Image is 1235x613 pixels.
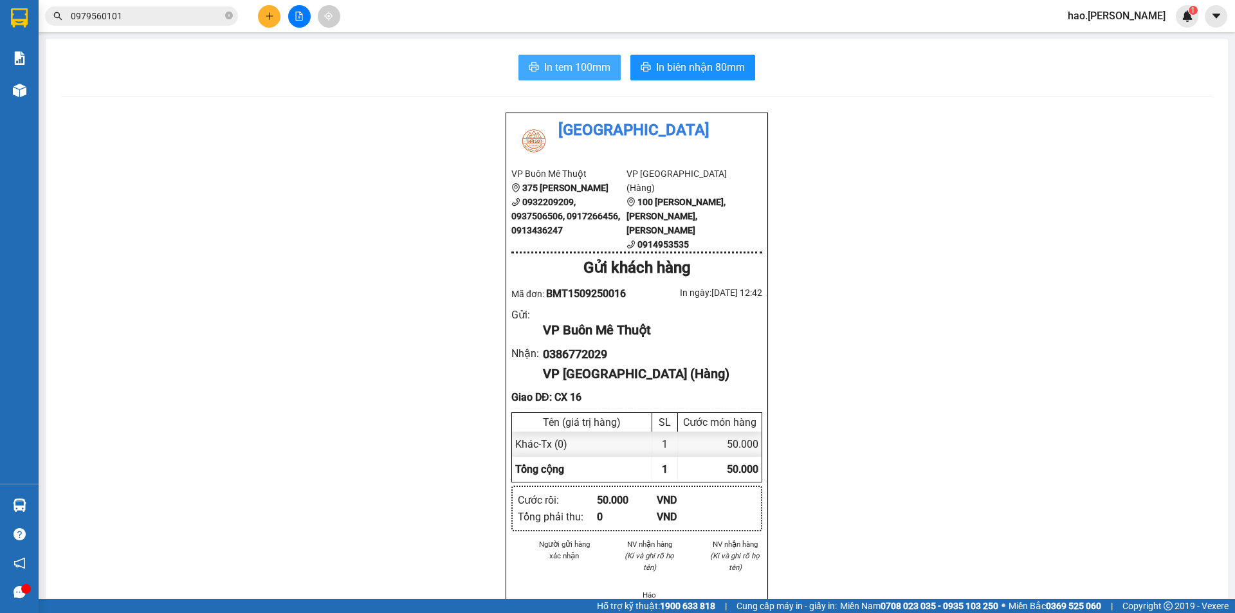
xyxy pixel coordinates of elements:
[597,509,657,525] div: 0
[597,599,715,613] span: Hỗ trợ kỹ thuật:
[625,551,674,572] i: (Kí và ghi rõ họ tên)
[725,599,727,613] span: |
[1057,8,1176,24] span: hao.[PERSON_NAME]
[511,118,762,143] li: [GEOGRAPHIC_DATA]
[543,364,752,384] div: VP [GEOGRAPHIC_DATA] (Hàng)
[657,509,717,525] div: VND
[151,55,281,73] div: 0914114335
[522,183,608,193] b: 375 [PERSON_NAME]
[544,59,610,75] span: In tem 100mm
[14,586,26,598] span: message
[511,286,637,302] div: Mã đơn:
[13,499,26,512] img: warehouse-icon
[537,538,592,562] li: Người gửi hàng xác nhận
[678,432,762,457] div: 50.000
[511,183,520,192] span: environment
[151,11,181,24] span: Nhận:
[318,5,340,28] button: aim
[1111,599,1113,613] span: |
[515,416,648,428] div: Tên (giá trị hàng)
[511,389,762,405] div: Giao DĐ: CX 16
[10,81,143,96] div: 50.000
[151,11,281,55] div: [GEOGRAPHIC_DATA] (Hàng)
[13,84,26,97] img: warehouse-icon
[288,5,311,28] button: file-add
[529,62,539,74] span: printer
[511,118,556,163] img: logo.jpg
[627,167,742,195] li: VP [GEOGRAPHIC_DATA] (Hàng)
[265,12,274,21] span: plus
[11,12,31,26] span: Gửi:
[518,509,597,525] div: Tổng phải thu :
[655,416,674,428] div: SL
[511,307,543,323] div: Gửi :
[662,463,668,475] span: 1
[627,240,636,249] span: phone
[656,59,745,75] span: In biên nhận 80mm
[681,416,758,428] div: Cước món hàng
[10,82,30,96] span: CR :
[11,8,28,28] img: logo-vxr
[881,601,998,611] strong: 0708 023 035 - 0935 103 250
[736,599,837,613] span: Cung cấp máy in - giấy in:
[258,5,280,28] button: plus
[511,345,543,361] div: Nhận :
[14,557,26,569] span: notification
[546,288,626,300] span: BMT1509250016
[515,438,567,450] span: Khác - Tx (0)
[14,528,26,540] span: question-circle
[511,197,520,206] span: phone
[657,492,717,508] div: VND
[1211,10,1222,22] span: caret-down
[295,12,304,21] span: file-add
[13,51,26,65] img: solution-icon
[1002,603,1005,608] span: ⚪️
[518,492,597,508] div: Cước rồi :
[511,256,762,280] div: Gửi khách hàng
[543,345,752,363] div: 0386772029
[652,432,678,457] div: 1
[324,12,333,21] span: aim
[53,12,62,21] span: search
[708,538,762,550] li: NV nhận hàng
[630,55,755,80] button: printerIn biên nhận 80mm
[660,601,715,611] strong: 1900 633 818
[710,551,760,572] i: (Kí và ghi rõ họ tên)
[1046,601,1101,611] strong: 0369 525 060
[627,197,726,235] b: 100 [PERSON_NAME], [PERSON_NAME], [PERSON_NAME]
[840,599,998,613] span: Miền Nam
[597,492,657,508] div: 50.000
[727,463,758,475] span: 50.000
[623,538,677,550] li: NV nhận hàng
[515,463,564,475] span: Tổng cộng
[1182,10,1193,22] img: icon-new-feature
[1191,6,1195,15] span: 1
[71,9,223,23] input: Tìm tên, số ĐT hoặc mã đơn
[543,320,752,340] div: VP Buôn Mê Thuột
[225,12,233,19] span: close-circle
[511,167,627,181] li: VP Buôn Mê Thuột
[637,286,762,300] div: In ngày: [DATE] 12:42
[637,239,689,250] b: 0914953535
[1205,5,1227,28] button: caret-down
[11,11,142,26] div: Buôn Mê Thuột
[1164,601,1173,610] span: copyright
[1009,599,1101,613] span: Miền Bắc
[511,197,620,235] b: 0932209209, 0937506506, 0917266456, 0913436247
[225,10,233,23] span: close-circle
[518,55,621,80] button: printerIn tem 100mm
[1189,6,1198,15] sup: 1
[641,62,651,74] span: printer
[627,197,636,206] span: environment
[623,589,677,601] li: Hảo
